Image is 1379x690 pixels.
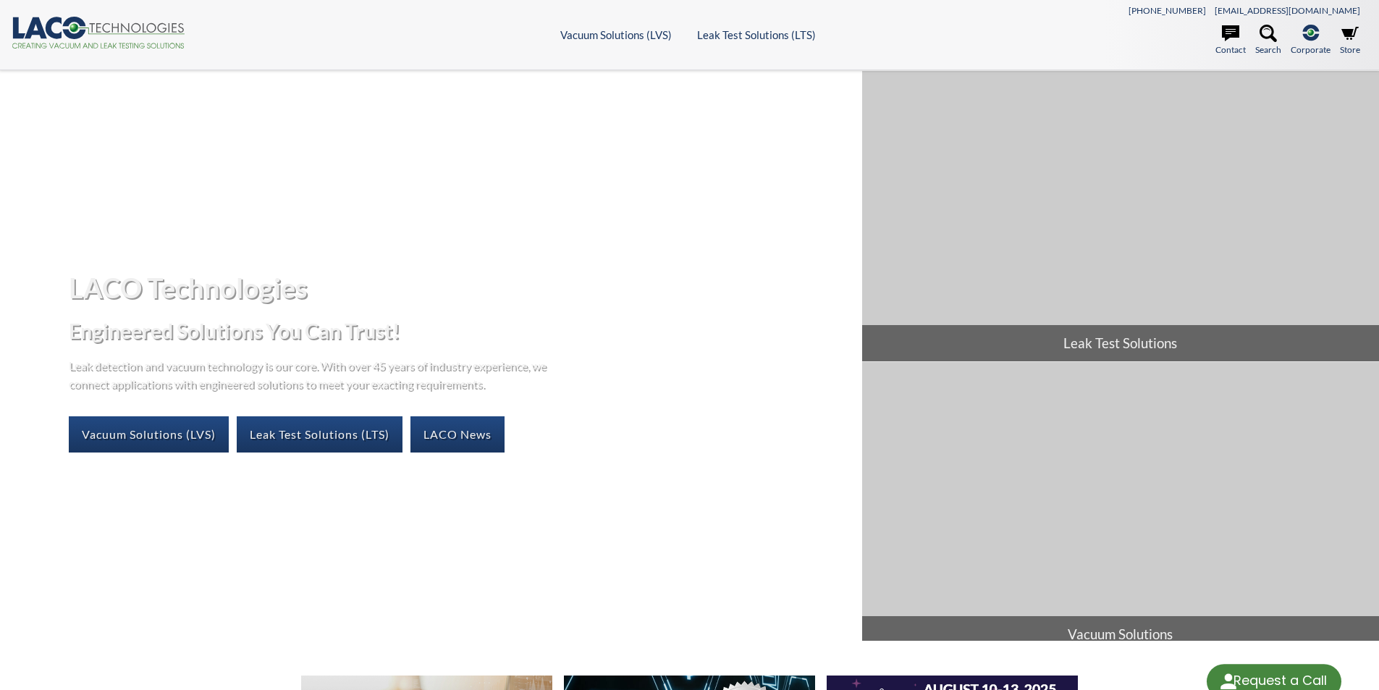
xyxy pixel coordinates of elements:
h2: Engineered Solutions You Can Trust! [69,318,850,345]
p: Leak detection and vacuum technology is our core. With over 45 years of industry experience, we c... [69,356,554,393]
span: Vacuum Solutions [862,616,1379,652]
a: Leak Test Solutions (LTS) [697,28,816,41]
a: Vacuum Solutions (LVS) [69,416,229,453]
a: LACO News [410,416,505,453]
a: Search [1255,25,1281,56]
a: [PHONE_NUMBER] [1129,5,1206,16]
a: Store [1340,25,1360,56]
a: Leak Test Solutions (LTS) [237,416,402,453]
a: [EMAIL_ADDRESS][DOMAIN_NAME] [1215,5,1360,16]
span: Leak Test Solutions [862,325,1379,361]
a: Contact [1215,25,1246,56]
span: Corporate [1291,43,1330,56]
a: Leak Test Solutions [862,71,1379,361]
a: Vacuum Solutions [862,362,1379,652]
a: Vacuum Solutions (LVS) [560,28,672,41]
h1: LACO Technologies [69,270,850,306]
